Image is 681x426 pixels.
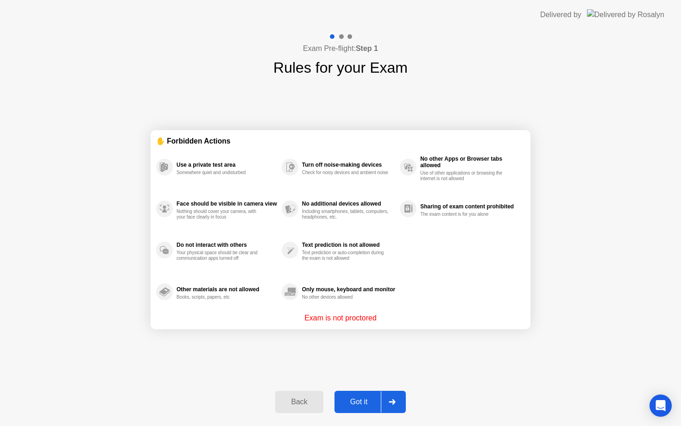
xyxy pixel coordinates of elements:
[420,156,520,169] div: No other Apps or Browser tabs allowed
[302,200,395,207] div: No additional devices allowed
[540,9,581,20] div: Delivered by
[278,398,320,406] div: Back
[304,313,377,324] p: Exam is not proctored
[177,294,264,300] div: Books, scripts, papers, etc
[177,200,277,207] div: Face should be visible in camera view
[302,242,395,248] div: Text prediction is not allowed
[177,170,264,175] div: Somewhere quiet and undisturbed
[273,56,408,79] h1: Rules for your Exam
[177,209,264,220] div: Nothing should cover your camera, with your face clearly in focus
[177,286,277,293] div: Other materials are not allowed
[420,170,508,182] div: Use of other applications or browsing the internet is not allowed
[302,170,390,175] div: Check for noisy devices and ambient noise
[302,250,390,261] div: Text prediction or auto-completion during the exam is not allowed
[649,395,672,417] div: Open Intercom Messenger
[177,162,277,168] div: Use a private test area
[156,136,525,146] div: ✋ Forbidden Actions
[302,162,395,168] div: Turn off noise-making devices
[587,9,664,20] img: Delivered by Rosalyn
[303,43,378,54] h4: Exam Pre-flight:
[302,286,395,293] div: Only mouse, keyboard and monitor
[177,250,264,261] div: Your physical space should be clear and communication apps turned off
[420,212,508,217] div: The exam content is for you alone
[420,203,520,210] div: Sharing of exam content prohibited
[356,44,378,52] b: Step 1
[275,391,323,413] button: Back
[302,294,390,300] div: No other devices allowed
[334,391,406,413] button: Got it
[177,242,277,248] div: Do not interact with others
[302,209,390,220] div: Including smartphones, tablets, computers, headphones, etc.
[337,398,381,406] div: Got it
